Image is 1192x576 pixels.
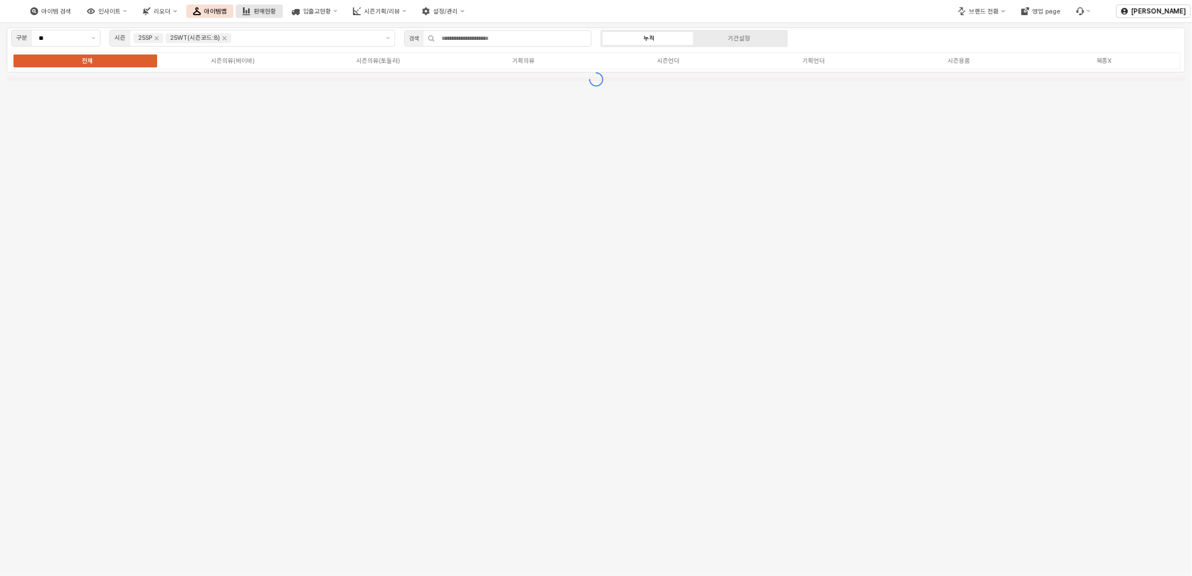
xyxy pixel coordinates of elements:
div: 검색 [409,34,419,43]
button: 브랜드 전환 [951,4,1012,18]
button: 제안 사항 표시 [382,30,395,46]
div: 시즌용품 [948,57,970,65]
div: 브랜드 전환 [969,8,999,15]
label: 기획의류 [451,56,596,66]
div: 25SP [138,33,152,43]
label: 전체 [15,56,161,66]
div: 25WT(시즌코드:8) [170,33,220,43]
button: 영업 page [1015,4,1067,18]
button: 아이템 검색 [24,4,78,18]
label: 시즌언더 [596,56,741,66]
div: 판매현황 [254,8,276,15]
label: 시즌의류(베이비) [161,56,306,66]
div: 인사이트 [98,8,121,15]
div: 아이템맵 [204,8,227,15]
div: 누적 [644,35,655,42]
label: 시즌의류(토들러) [306,56,451,66]
button: 인사이트 [80,4,134,18]
div: 입출고현황 [303,8,331,15]
button: 리오더 [136,4,184,18]
div: 시즌의류(베이비) [211,57,255,65]
button: 제안 사항 표시 [87,30,100,46]
label: 기간설정 [694,34,784,43]
div: 아이템 검색 [42,8,71,15]
label: 시즌용품 [887,56,1032,66]
div: 복종X [1097,57,1112,65]
button: 입출고현황 [285,4,344,18]
div: 시즌 [114,33,126,43]
div: 시즌의류(토들러) [356,57,400,65]
button: [PERSON_NAME] [1116,4,1191,18]
button: 판매현황 [236,4,283,18]
label: 누적 [604,34,694,43]
div: Remove 25SP [154,36,159,40]
label: 기획언더 [741,56,887,66]
button: 아이템맵 [186,4,233,18]
label: 복종X [1031,56,1177,66]
button: 시즌기획/리뷰 [346,4,413,18]
div: 시즌언더 [657,57,680,65]
button: 설정/관리 [415,4,471,18]
div: 리오더 [154,8,171,15]
div: 전체 [82,57,93,65]
div: Remove 25WT(시즌코드:8) [222,36,227,40]
div: 기획의류 [512,57,535,65]
div: 기획언더 [803,57,825,65]
div: 구분 [16,33,27,43]
div: 기간설정 [728,35,750,42]
div: 시즌기획/리뷰 [364,8,400,15]
div: 설정/관리 [433,8,458,15]
div: 버그 제보 및 기능 개선 요청 [1070,4,1097,18]
div: 영업 page [1033,8,1061,15]
p: [PERSON_NAME] [1131,7,1186,16]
